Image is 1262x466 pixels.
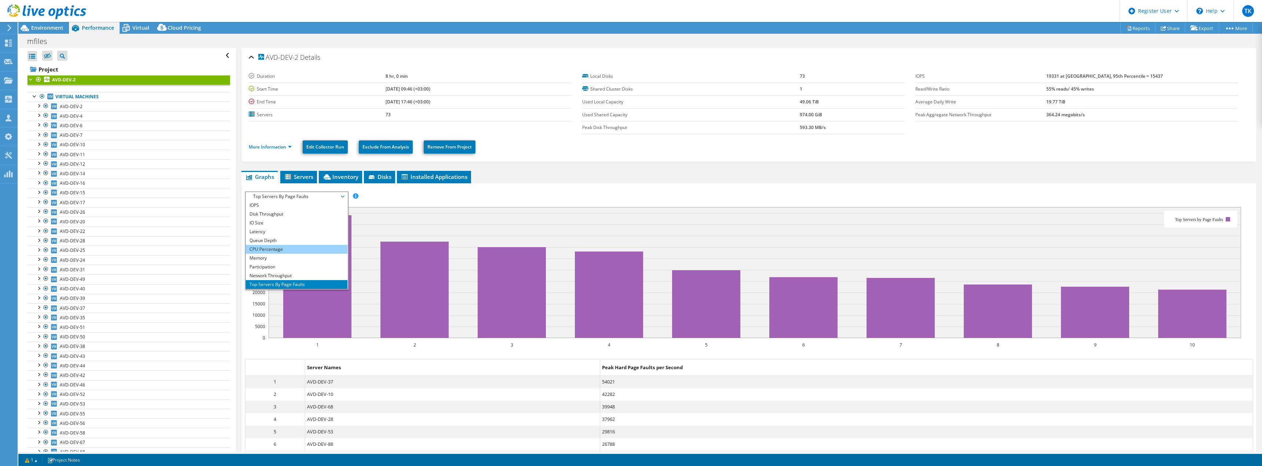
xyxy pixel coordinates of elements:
[1046,86,1094,92] b: 55% reads/ 45% writes
[245,413,305,426] dd: 4
[28,313,230,322] a: AVD-DEV-35
[31,24,63,31] span: Environment
[60,267,85,273] span: AVD-DEV-31
[246,210,347,219] li: Disk Throughput
[60,411,85,417] span: AVD-DEV-55
[246,245,347,254] li: CPU Percentage
[800,124,826,131] b: 593.30 MB/s
[1046,111,1085,118] b: 364.24 megabits/s
[60,276,85,282] span: AVD-DEV-49
[582,73,800,80] label: Local Disks
[28,351,230,361] a: AVD-DEV-43
[28,131,230,140] a: AVD-DEV-7
[28,217,230,226] a: AVD-DEV-20
[60,353,85,359] span: AVD-DEV-43
[60,142,85,148] span: AVD-DEV-10
[249,192,344,201] span: Top Servers By Page Faults
[263,335,265,341] text: 0
[258,54,298,61] span: AVD-DEV-2
[252,301,265,307] text: 15000
[60,190,85,196] span: AVD-DEV-15
[28,111,230,121] a: AVD-DEV-4
[28,92,230,102] a: Virtual Machines
[246,227,347,236] li: Latency
[246,236,347,245] li: Queue Depth
[424,140,475,154] a: Remove From Project
[915,111,1046,118] label: Peak Aggregate Network Throughput
[997,342,999,348] text: 8
[600,401,1253,413] dd: 39948
[386,99,430,105] b: [DATE] 17:46 (+03:00)
[600,426,1253,438] dd: 29816
[60,247,85,253] span: AVD-DEV-25
[28,303,230,313] a: AVD-DEV-37
[60,199,85,206] span: AVD-DEV-17
[386,111,391,118] b: 73
[28,428,230,437] a: AVD-DEV-58
[1046,99,1065,105] b: 19.77 TiB
[28,75,230,85] a: AVD-DEV-2
[245,376,305,388] dd: 1
[249,85,386,93] label: Start Time
[132,24,149,31] span: Virtual
[28,246,230,255] a: AVD-DEV-25
[305,438,600,451] dd: AVD-DEV-88
[60,209,85,215] span: AVD-DEV-26
[1175,217,1223,222] text: Top Servers by Page Faults
[600,388,1253,401] dd: 42282
[60,420,85,426] span: AVD-DEV-56
[28,390,230,399] a: AVD-DEV-52
[28,150,230,159] a: AVD-DEV-11
[42,455,85,465] a: Project Notes
[245,173,274,180] span: Graphs
[305,451,600,463] dd: AVD-DEV-44
[246,280,347,289] li: Top Servers By Page Faults
[28,140,230,150] a: AVD-DEV-10
[245,426,305,438] dd: 5
[28,236,230,246] a: AVD-DEV-28
[246,271,347,280] li: Network Throughput
[915,98,1046,106] label: Average Daily Write
[168,24,201,31] span: Cloud Pricing
[582,98,800,106] label: Used Local Capacity
[20,455,43,465] a: 1
[582,111,800,118] label: Used Shared Capacity
[60,219,85,225] span: AVD-DEV-20
[600,359,1253,376] dt: Peak Hard Page Faults per Second
[28,322,230,332] a: AVD-DEV-51
[60,113,83,119] span: AVD-DEV-4
[245,451,305,463] dd: 7
[60,132,83,138] span: AVD-DEV-7
[60,286,85,292] span: AVD-DEV-40
[60,295,85,301] span: AVD-DEV-39
[28,361,230,370] a: AVD-DEV-44
[24,37,58,45] h1: mfiles
[322,173,358,180] span: Inventory
[1155,22,1185,34] a: Share
[705,342,708,348] text: 5
[252,312,265,318] text: 10000
[28,169,230,178] a: AVD-DEV-14
[60,334,85,340] span: AVD-DEV-50
[28,399,230,409] a: AVD-DEV-53
[60,315,85,321] span: AVD-DEV-35
[28,332,230,342] a: AVD-DEV-50
[60,401,85,407] span: AVD-DEV-53
[82,24,114,31] span: Performance
[608,342,610,348] text: 4
[28,447,230,457] a: AVD-DEV-68
[60,161,85,167] span: AVD-DEV-12
[246,201,347,210] li: IOPS
[305,413,600,426] dd: AVD-DEV-28
[60,180,85,186] span: AVD-DEV-16
[1185,22,1219,34] a: Export
[245,388,305,401] dd: 2
[28,294,230,303] a: AVD-DEV-39
[60,439,85,445] span: AVD-DEV-67
[28,255,230,265] a: AVD-DEV-24
[305,401,600,413] dd: AVD-DEV-68
[28,121,230,130] a: AVD-DEV-6
[255,323,265,330] text: 5000
[28,102,230,111] a: AVD-DEV-2
[246,219,347,227] li: IO Size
